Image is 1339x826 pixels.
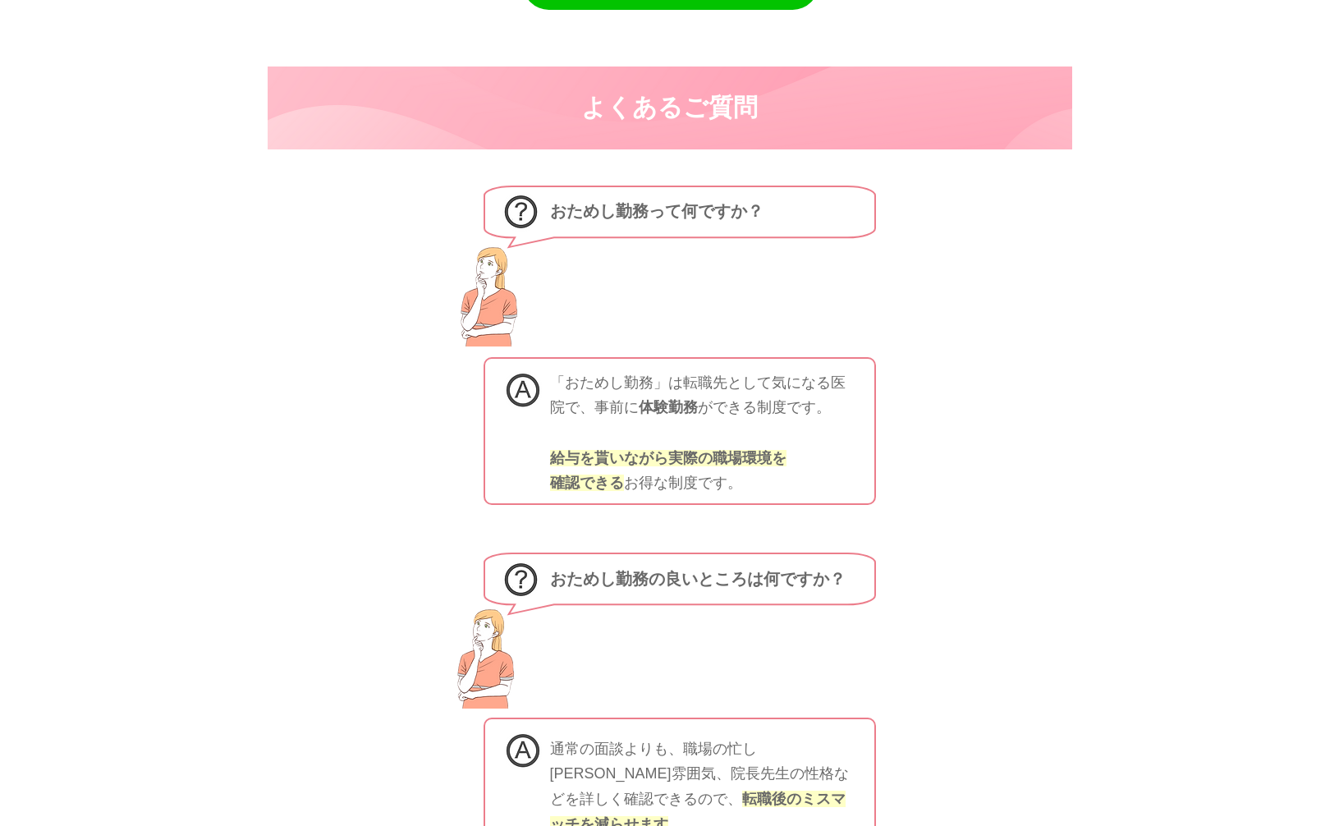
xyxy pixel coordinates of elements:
[447,604,525,709] img: アゴに手を当て悩んでいる衛生士
[639,399,698,415] span: 体験勤務
[550,570,846,588] span: ​おためし勤務の良いところは何ですか？
[550,202,764,220] span: ​おためし勤務って何ですか？
[504,370,542,411] img: アンサーマークのロゴ
[581,94,758,121] span: よくあるご質問
[501,558,542,600] img: クエスチョンマークのロゴ
[550,374,846,491] span: ​「おためし勤務」は転職先として気になる医院で、事前に ができる制度です。 ​お得な制度です。
[550,450,786,492] span: 給与を貰いながら実際の職場環境を 確認できる
[501,190,542,232] img: クエスチョンマークのロゴ
[451,242,529,346] img: アゴに手を当て悩んでいる衛生士
[268,67,1072,150] img: ピンクの背景
[504,731,542,771] img: アンサーマークのロゴ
